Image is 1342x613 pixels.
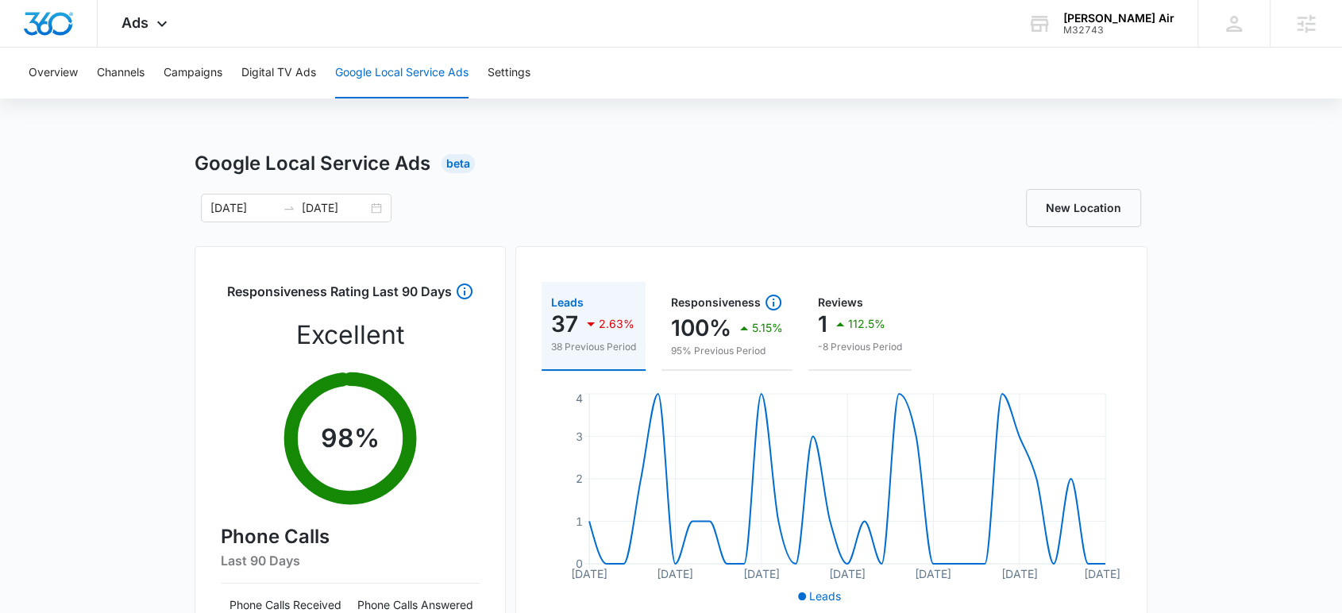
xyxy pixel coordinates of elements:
[818,340,902,354] p: -8 Previous Period
[26,12,224,53] h3: Take a tour of your Google Local Service Ads Report
[227,282,452,310] h3: Responsiveness Rating Last 90 Days
[571,567,607,580] tspan: [DATE]
[551,297,636,308] div: Leads
[26,61,224,114] p: Take a quick 5-step tour to learn how to read your new Google Local Service Ads Report.
[221,596,350,613] p: Phone Calls Received
[442,154,475,173] div: Beta
[576,391,583,404] tspan: 4
[576,557,583,570] tspan: 0
[599,318,634,330] p: 2.63%
[283,202,295,214] span: to
[335,48,469,98] button: Google Local Service Ads
[195,149,430,178] h1: Google Local Service Ads
[809,589,841,603] span: Leads
[848,318,885,330] p: 112.5%
[576,429,583,442] tspan: 3
[321,419,380,457] p: 98 %
[743,567,780,580] tspan: [DATE]
[551,340,636,354] p: 38 Previous Period
[241,48,316,98] button: Digital TV Ads
[829,567,866,580] tspan: [DATE]
[752,322,783,333] p: 5.15%
[221,522,480,551] h4: Phone Calls
[97,48,145,98] button: Channels
[576,514,583,527] tspan: 1
[1001,567,1038,580] tspan: [DATE]
[296,316,404,354] p: Excellent
[1084,567,1120,580] tspan: [DATE]
[164,48,222,98] button: Campaigns
[488,48,530,98] button: Settings
[1063,12,1174,25] div: account name
[551,311,578,337] p: 37
[210,199,276,217] input: Start date
[350,596,480,613] p: Phone Calls Answered
[915,567,951,580] tspan: [DATE]
[671,293,783,312] div: Responsiveness
[671,315,731,341] p: 100%
[283,202,295,214] span: swap-right
[302,199,368,217] input: End date
[576,472,583,485] tspan: 2
[1063,25,1174,36] div: account id
[818,311,827,337] p: 1
[221,551,480,570] h6: Last 90 Days
[148,118,224,141] a: Start Now
[121,14,148,31] span: Ads
[671,344,783,358] p: 95% Previous Period
[818,297,902,308] div: Reviews
[29,48,78,98] button: Overview
[1026,189,1141,227] a: New Location
[657,567,693,580] tspan: [DATE]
